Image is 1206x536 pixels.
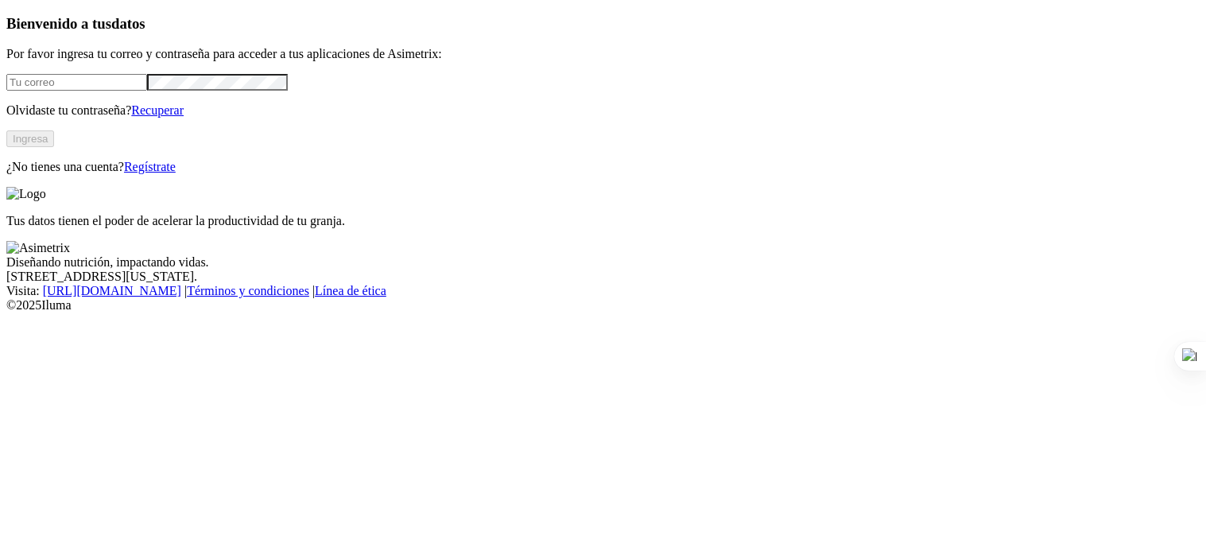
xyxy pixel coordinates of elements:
[6,241,70,255] img: Asimetrix
[111,15,145,32] span: datos
[124,160,176,173] a: Regístrate
[6,270,1200,284] div: [STREET_ADDRESS][US_STATE].
[131,103,184,117] a: Recuperar
[6,255,1200,270] div: Diseñando nutrición, impactando vidas.
[6,187,46,201] img: Logo
[6,284,1200,298] div: Visita : | |
[43,284,181,297] a: [URL][DOMAIN_NAME]
[6,103,1200,118] p: Olvidaste tu contraseña?
[6,130,54,147] button: Ingresa
[6,47,1200,61] p: Por favor ingresa tu correo y contraseña para acceder a tus aplicaciones de Asimetrix:
[315,284,386,297] a: Línea de ética
[6,160,1200,174] p: ¿No tienes una cuenta?
[6,74,147,91] input: Tu correo
[6,298,1200,313] div: © 2025 Iluma
[6,214,1200,228] p: Tus datos tienen el poder de acelerar la productividad de tu granja.
[6,15,1200,33] h3: Bienvenido a tus
[187,284,309,297] a: Términos y condiciones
